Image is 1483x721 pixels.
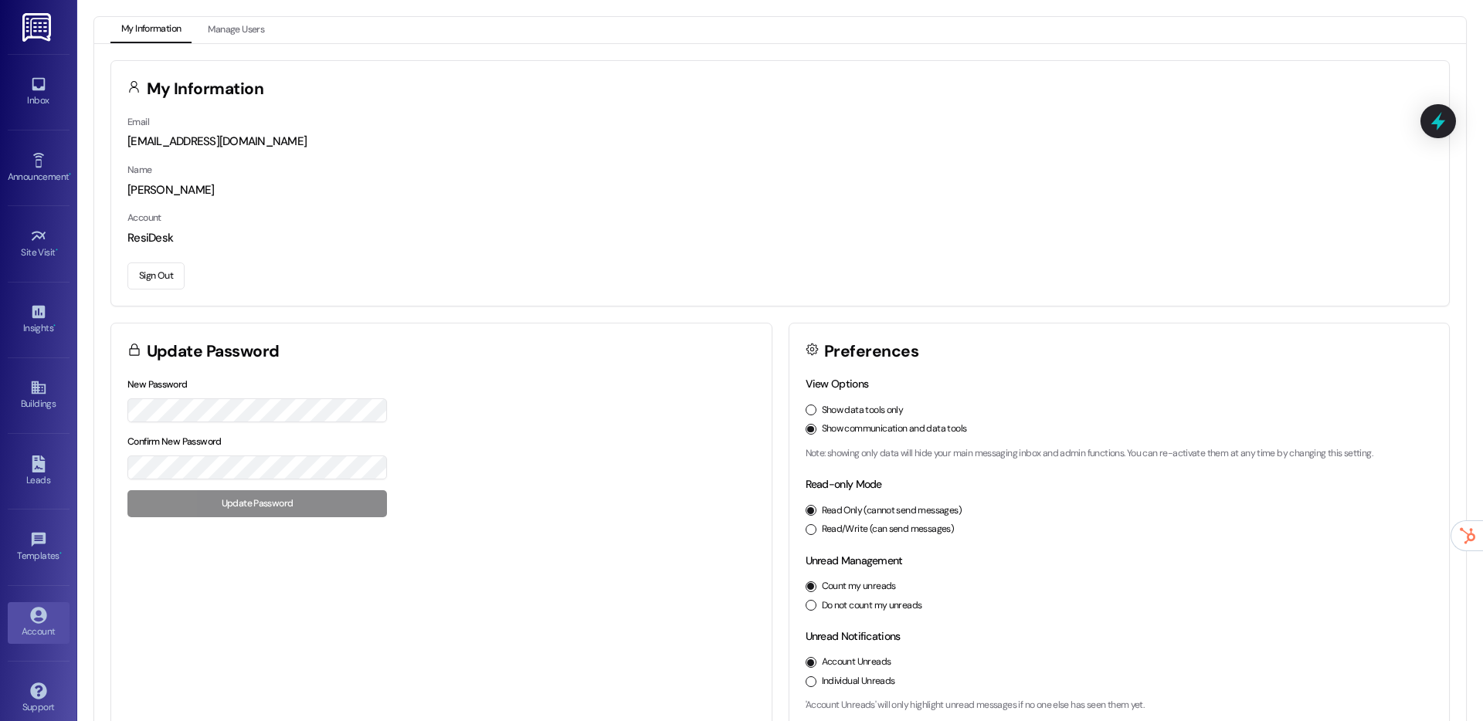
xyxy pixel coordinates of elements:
label: Show communication and data tools [822,422,967,436]
a: Support [8,678,70,719]
h3: Preferences [824,344,918,360]
div: ResiDesk [127,230,1433,246]
a: Site Visit • [8,223,70,265]
label: Individual Unreads [822,675,895,689]
button: My Information [110,17,192,43]
span: • [59,548,62,559]
p: 'Account Unreads' will only highlight unread messages if no one else has seen them yet. [806,699,1434,713]
h3: Update Password [147,344,280,360]
span: • [56,245,58,256]
label: Confirm New Password [127,435,222,448]
a: Templates • [8,526,70,568]
p: Note: showing only data will hide your main messaging inbox and admin functions. You can re-activ... [806,447,1434,461]
label: Account Unreads [822,655,891,669]
label: Read/Write (can send messages) [822,523,955,537]
a: Buildings [8,374,70,416]
label: Read-only Mode [806,477,882,491]
label: Show data tools only [822,404,904,418]
label: Email [127,116,149,128]
a: Account [8,602,70,644]
label: Unread Management [806,553,903,567]
span: • [53,320,56,331]
div: [PERSON_NAME] [127,182,1433,198]
label: Do not count my unreads [822,599,922,613]
a: Leads [8,451,70,493]
label: View Options [806,377,869,391]
a: Inbox [8,71,70,113]
label: Unread Notifications [806,629,901,643]
label: New Password [127,378,188,391]
button: Manage Users [197,17,275,43]
div: [EMAIL_ADDRESS][DOMAIN_NAME] [127,134,1433,150]
label: Read Only (cannot send messages) [822,504,962,518]
label: Name [127,164,152,176]
span: • [69,169,71,180]
h3: My Information [147,81,264,97]
label: Account [127,212,161,224]
img: ResiDesk Logo [22,13,54,42]
button: Sign Out [127,262,185,289]
a: Insights • [8,299,70,340]
label: Count my unreads [822,580,896,594]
